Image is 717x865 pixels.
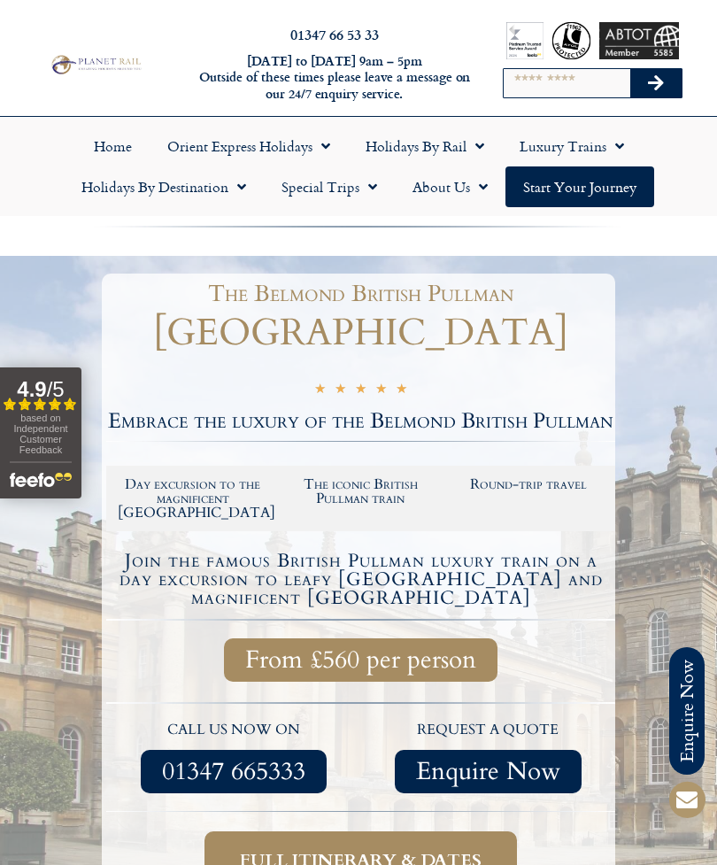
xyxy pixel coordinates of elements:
a: From £560 per person [224,638,497,682]
p: call us now on [115,719,352,742]
a: 01347 66 53 33 [290,24,379,44]
a: Orient Express Holidays [150,126,348,166]
a: Holidays by Destination [64,166,264,207]
a: 01347 665333 [141,750,327,793]
h1: The Belmond British Pullman [115,282,606,305]
a: Enquire Now [395,750,582,793]
i: ★ [375,382,387,399]
h2: Round-trip travel [453,477,604,491]
a: Holidays by Rail [348,126,502,166]
h6: [DATE] to [DATE] 9am – 5pm Outside of these times please leave a message on our 24/7 enquiry serv... [196,53,474,103]
span: From £560 per person [245,649,476,671]
span: 01347 665333 [162,761,305,783]
h4: Join the famous British Pullman luxury train on a day excursion to leafy [GEOGRAPHIC_DATA] and ma... [109,552,613,607]
a: Home [76,126,150,166]
i: ★ [355,382,366,399]
span: Enquire Now [416,761,560,783]
a: Special Trips [264,166,395,207]
p: request a quote [370,719,607,742]
i: ★ [335,382,346,399]
h2: The iconic British Pullman train [286,477,436,506]
i: ★ [396,382,407,399]
h2: Day excursion to the magnificent [GEOGRAPHIC_DATA] [118,477,268,520]
h2: Embrace the luxury of the Belmond British Pullman [106,411,615,432]
a: Start your Journey [505,166,654,207]
h1: [GEOGRAPHIC_DATA] [106,314,615,351]
nav: Menu [9,126,708,207]
img: Planet Rail Train Holidays Logo [48,53,143,77]
button: Search [630,69,682,97]
a: About Us [395,166,505,207]
a: Luxury Trains [502,126,642,166]
i: ★ [314,382,326,399]
div: 5/5 [314,381,407,399]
